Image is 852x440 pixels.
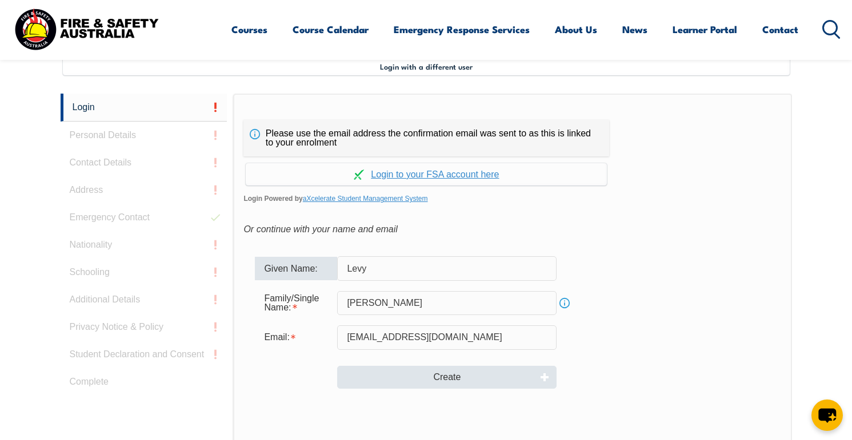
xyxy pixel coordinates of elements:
[303,195,428,203] a: aXcelerate Student Management System
[255,257,337,280] div: Given Name:
[243,190,781,207] span: Login Powered by
[255,288,337,318] div: Family/Single Name is required.
[293,14,369,45] a: Course Calendar
[354,169,364,180] img: Log in withaxcelerate
[243,120,609,156] div: Please use the email address the confirmation email was sent to as this is linked to your enrolment
[555,14,597,45] a: About Us
[762,14,798,45] a: Contact
[61,94,227,122] a: Login
[255,326,337,348] div: Email is required.
[622,14,647,45] a: News
[243,221,781,238] div: Or continue with your name and email
[231,14,267,45] a: Courses
[337,366,557,389] button: Create
[557,295,573,311] a: Info
[394,14,530,45] a: Emergency Response Services
[811,399,843,431] button: chat-button
[673,14,737,45] a: Learner Portal
[380,62,473,71] span: Login with a different user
